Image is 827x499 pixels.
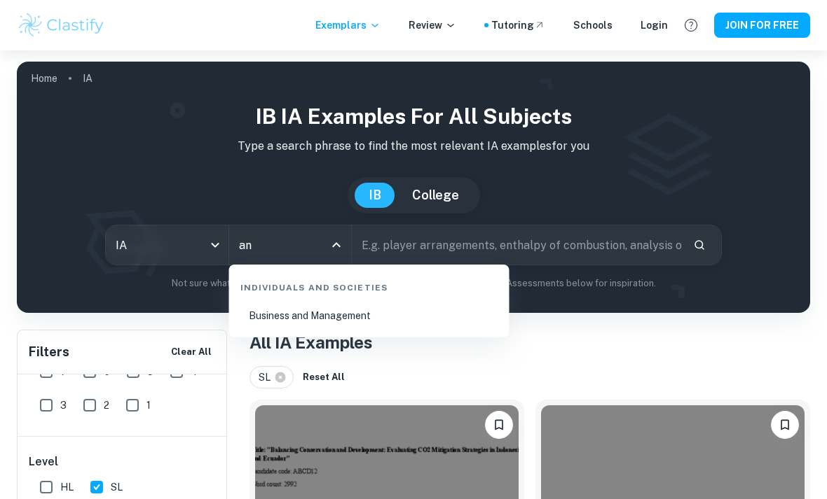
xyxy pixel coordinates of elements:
span: SL [259,370,277,385]
button: Help and Feedback [679,13,703,37]
img: Clastify logo [17,11,106,39]
a: Home [31,69,57,88]
button: Close [327,235,346,255]
span: 1 [146,398,151,413]
h6: Level [29,454,217,470]
div: IA [106,225,228,265]
p: Not sure what to search for? You can always look through our example Internal Assessments below f... [28,276,799,290]
p: Type a search phrase to find the most relevant IA examples for you [28,138,799,155]
button: Reset All [299,367,348,388]
button: Search [688,233,711,257]
h6: Filters [29,342,69,362]
button: College [398,183,473,208]
p: Exemplars [315,17,381,33]
button: IB [355,183,395,208]
li: Business and Management [235,300,504,332]
a: Tutoring [491,17,545,33]
button: JOIN FOR FREE [714,13,810,38]
p: IA [83,71,93,86]
h1: IB IA examples for all subjects [28,101,799,132]
button: Clear All [168,342,215,363]
span: SL [111,479,123,495]
div: Individuals and Societies [235,270,504,300]
span: 2 [104,398,109,413]
input: E.g. player arrangements, enthalpy of combustion, analysis of a big city... [352,225,682,265]
button: Please log in to bookmark exemplars [771,411,799,439]
div: SL [250,366,294,388]
h1: All IA Examples [250,330,810,355]
a: Schools [573,17,613,33]
span: 3 [60,398,67,413]
img: profile cover [17,62,810,313]
a: Login [641,17,668,33]
span: HL [60,479,74,495]
p: Review [409,17,456,33]
button: Please log in to bookmark exemplars [485,411,513,439]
